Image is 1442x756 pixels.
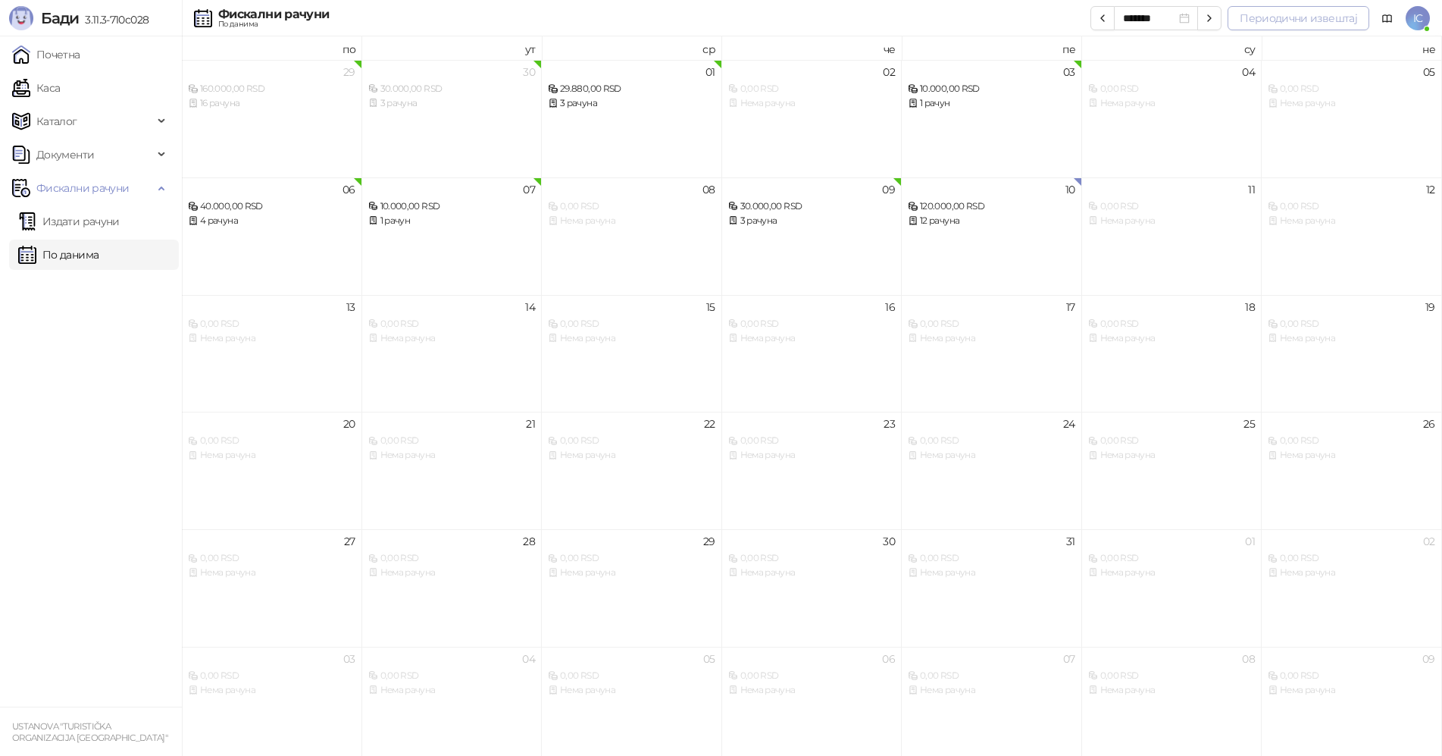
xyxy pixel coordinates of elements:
div: 16 [885,302,895,312]
div: Нема рачуна [1268,448,1435,463]
td: 2025-10-27 [182,529,362,647]
span: Бади [41,9,79,27]
div: 05 [1423,67,1435,77]
div: 20 [343,419,355,429]
div: Нема рачуна [1088,683,1256,698]
div: 09 [882,184,895,195]
td: 2025-10-03 [902,60,1082,177]
div: 0,00 RSD [1268,199,1435,214]
div: Нема рачуна [1268,683,1435,698]
div: 0,00 RSD [728,434,896,448]
th: ут [362,36,543,60]
span: Каталог [36,106,77,136]
div: 18 [1245,302,1255,312]
span: Фискални рачуни [36,173,129,203]
div: 0,00 RSD [188,551,355,566]
div: Нема рачуна [368,331,536,346]
div: 09 [1422,654,1435,664]
a: Документација [1375,6,1400,30]
div: 16 рачуна [188,96,355,111]
th: че [722,36,902,60]
div: 1 рачун [368,214,536,228]
div: 0,00 RSD [1268,551,1435,566]
div: 0,00 RSD [548,317,715,331]
div: 06 [343,184,355,195]
td: 2025-10-25 [1082,412,1262,529]
td: 2025-10-05 [1262,60,1442,177]
div: 0,00 RSD [368,669,536,683]
div: 28 [523,536,535,547]
span: IC [1406,6,1430,30]
td: 2025-10-02 [722,60,902,177]
td: 2025-10-20 [182,412,362,529]
th: ср [542,36,722,60]
div: Нема рачуна [908,683,1075,698]
div: 0,00 RSD [368,551,536,566]
div: 13 [346,302,355,312]
td: 2025-10-18 [1082,295,1262,413]
div: Нема рачуна [1268,96,1435,111]
div: 30 [883,536,895,547]
div: Нема рачуна [1088,331,1256,346]
div: Нема рачуна [548,331,715,346]
div: Нема рачуна [728,566,896,580]
th: су [1082,36,1262,60]
div: 23 [884,419,895,429]
div: 21 [526,419,535,429]
div: 30 [523,67,535,77]
div: 12 [1426,184,1435,195]
span: 3.11.3-710c028 [79,13,149,27]
td: 2025-10-24 [902,412,1082,529]
div: Нема рачуна [1268,331,1435,346]
div: 0,00 RSD [1268,82,1435,96]
div: 0,00 RSD [1268,317,1435,331]
div: 08 [1242,654,1255,664]
div: Нема рачуна [908,331,1075,346]
td: 2025-10-06 [182,177,362,295]
div: 3 рачуна [368,96,536,111]
td: 2025-10-07 [362,177,543,295]
div: 10.000,00 RSD [368,199,536,214]
a: Каса [12,73,60,103]
div: 17 [1066,302,1075,312]
td: 2025-10-01 [542,60,722,177]
div: 3 рачуна [548,96,715,111]
div: Нема рачуна [548,566,715,580]
td: 2025-10-31 [902,529,1082,647]
div: Фискални рачуни [218,8,329,20]
div: 0,00 RSD [188,434,355,448]
div: 0,00 RSD [908,551,1075,566]
div: 14 [525,302,535,312]
div: 10 [1065,184,1075,195]
a: Издати рачуни [18,206,120,237]
div: 0,00 RSD [728,317,896,331]
td: 2025-10-22 [542,412,722,529]
td: 2025-10-23 [722,412,902,529]
div: 05 [703,654,715,664]
div: 0,00 RSD [908,669,1075,683]
div: Нема рачуна [188,683,355,698]
div: 11 [1248,184,1255,195]
div: 0,00 RSD [1268,669,1435,683]
div: Нема рачуна [728,683,896,698]
div: 03 [1063,67,1075,77]
td: 2025-10-17 [902,295,1082,413]
td: 2025-09-29 [182,60,362,177]
td: 2025-10-21 [362,412,543,529]
div: 0,00 RSD [368,434,536,448]
div: Нема рачуна [368,448,536,463]
div: 19 [1425,302,1435,312]
div: Нема рачуна [1088,566,1256,580]
div: Нема рачуна [1268,214,1435,228]
div: Нема рачуна [1088,96,1256,111]
div: 15 [706,302,715,312]
div: 0,00 RSD [1088,669,1256,683]
div: 0,00 RSD [728,551,896,566]
small: USTANOVA "TURISTIČKA ORGANIZACIJA [GEOGRAPHIC_DATA]" [12,721,167,743]
div: 0,00 RSD [548,434,715,448]
div: Нема рачуна [728,331,896,346]
div: 29.880,00 RSD [548,82,715,96]
div: 29 [703,536,715,547]
td: 2025-10-26 [1262,412,1442,529]
img: Logo [9,6,33,30]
